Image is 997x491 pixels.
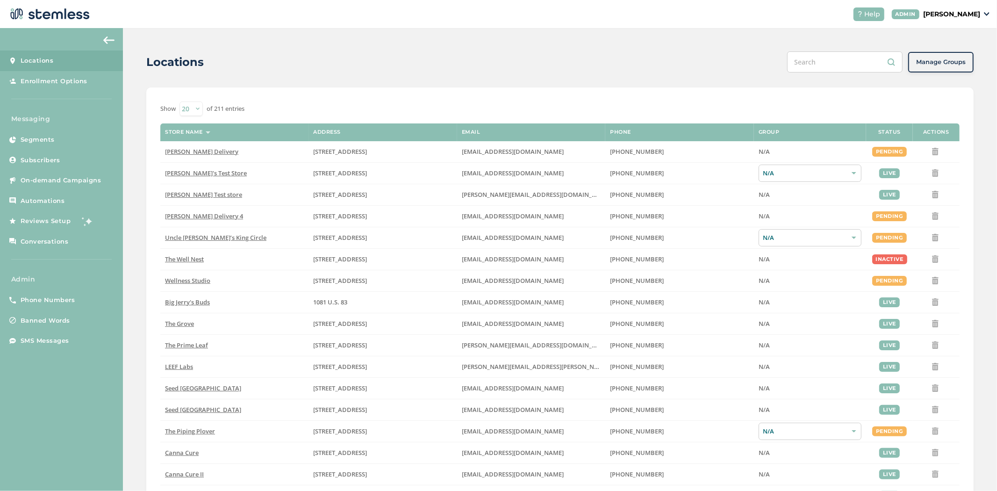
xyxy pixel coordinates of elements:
[314,255,367,263] span: [STREET_ADDRESS]
[314,190,367,199] span: [STREET_ADDRESS]
[165,298,304,306] label: Big Jerry's Buds
[879,190,900,200] div: live
[610,277,749,285] label: (269) 929-8463
[610,427,749,435] label: (508) 514-1212
[165,449,304,457] label: Canna Cure
[462,298,564,306] span: [EMAIL_ADDRESS][DOMAIN_NAME]
[21,336,69,346] span: SMS Messages
[462,406,601,414] label: info@bostonseeds.com
[314,148,452,156] label: 17523 Ventura Boulevard
[165,341,208,349] span: The Prime Leaf
[21,135,55,144] span: Segments
[610,255,664,263] span: [PHONE_NUMBER]
[462,470,564,478] span: [EMAIL_ADDRESS][DOMAIN_NAME]
[610,190,664,199] span: [PHONE_NUMBER]
[610,233,664,242] span: [PHONE_NUMBER]
[165,277,304,285] label: Wellness Studio
[165,255,304,263] label: The Well Nest
[462,233,564,242] span: [EMAIL_ADDRESS][DOMAIN_NAME]
[314,427,367,435] span: [STREET_ADDRESS]
[759,191,861,199] label: N/A
[165,470,204,478] span: Canna Cure II
[165,212,304,220] label: Hazel Delivery 4
[462,212,601,220] label: arman91488@gmail.com
[908,52,974,72] button: Manage Groups
[610,384,664,392] span: [PHONE_NUMBER]
[462,276,564,285] span: [EMAIL_ADDRESS][DOMAIN_NAME]
[462,277,601,285] label: vmrobins@gmail.com
[314,320,452,328] label: 8155 Center Street
[610,341,749,349] label: (520) 272-8455
[462,427,564,435] span: [EMAIL_ADDRESS][DOMAIN_NAME]
[610,169,749,177] label: (503) 804-9208
[872,426,907,436] div: pending
[314,319,367,328] span: [STREET_ADDRESS]
[610,362,664,371] span: [PHONE_NUMBER]
[314,405,367,414] span: [STREET_ADDRESS]
[314,448,367,457] span: [STREET_ADDRESS]
[462,384,564,392] span: [EMAIL_ADDRESS][DOMAIN_NAME]
[872,211,907,221] div: pending
[206,131,210,134] img: icon-sort-1e1d7615.svg
[314,298,452,306] label: 1081 U.S. 83
[165,320,304,328] label: The Grove
[165,427,215,435] span: The Piping Plover
[165,298,210,306] span: Big Jerry's Buds
[857,11,863,17] img: icon-help-white-03924b79.svg
[165,384,304,392] label: Seed Portland
[759,449,861,457] label: N/A
[21,196,65,206] span: Automations
[165,363,304,371] label: LEEF Labs
[314,427,452,435] label: 10 Main Street
[7,5,90,23] img: logo-dark-0685b13c.svg
[314,449,452,457] label: 2720 Northwest Sheridan Road
[787,51,903,72] input: Search
[21,217,71,226] span: Reviews Setup
[759,129,780,135] label: Group
[610,298,664,306] span: [PHONE_NUMBER]
[462,449,601,457] label: info@shopcannacure.com
[165,427,304,435] label: The Piping Plover
[314,363,452,371] label: 1785 South Main Street
[462,234,601,242] label: christian@uncleherbsak.com
[314,470,452,478] label: 1023 East 6th Avenue
[314,169,452,177] label: 123 East Main Street
[462,190,611,199] span: [PERSON_NAME][EMAIL_ADDRESS][DOMAIN_NAME]
[314,384,452,392] label: 553 Congress Street
[314,298,348,306] span: 1081 U.S. 83
[610,320,749,328] label: (619) 600-1269
[759,165,861,182] div: N/A
[165,405,241,414] span: Seed [GEOGRAPHIC_DATA]
[913,123,960,141] th: Actions
[165,148,304,156] label: Hazel Delivery
[610,449,749,457] label: (580) 280-2262
[314,212,452,220] label: 17523 Ventura Boulevard
[610,341,664,349] span: [PHONE_NUMBER]
[759,384,861,392] label: N/A
[610,147,664,156] span: [PHONE_NUMBER]
[872,276,907,286] div: pending
[950,446,997,491] div: Chat Widget
[165,191,304,199] label: Swapnil Test store
[462,384,601,392] label: team@seedyourhead.com
[759,255,861,263] label: N/A
[879,405,900,415] div: live
[165,255,204,263] span: The Well Nest
[21,56,54,65] span: Locations
[462,341,601,349] label: john@theprimeleaf.com
[165,384,241,392] span: Seed [GEOGRAPHIC_DATA]
[610,470,749,478] label: (405) 338-9112
[462,255,564,263] span: [EMAIL_ADDRESS][DOMAIN_NAME]
[759,363,861,371] label: N/A
[872,233,907,243] div: pending
[314,341,367,349] span: [STREET_ADDRESS]
[892,9,920,19] div: ADMIN
[610,191,749,199] label: (503) 332-4545
[872,147,907,157] div: pending
[314,276,367,285] span: [STREET_ADDRESS]
[610,255,749,263] label: (269) 929-8463
[165,212,243,220] span: [PERSON_NAME] Delivery 4
[879,448,900,458] div: live
[759,277,861,285] label: N/A
[462,470,601,478] label: contact@shopcannacure.com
